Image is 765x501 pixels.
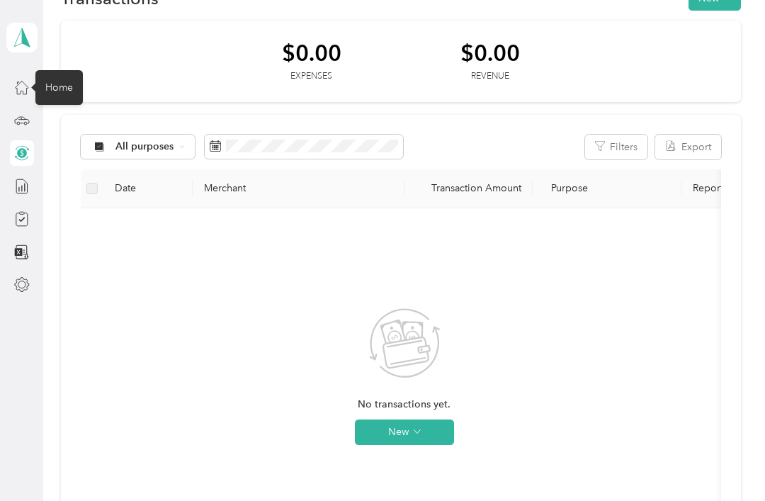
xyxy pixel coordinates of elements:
[686,422,765,501] iframe: Everlance-gr Chat Button Frame
[103,169,193,208] th: Date
[405,169,533,208] th: Transaction Amount
[35,70,83,105] div: Home
[193,169,405,208] th: Merchant
[115,142,174,152] span: All purposes
[358,397,450,412] span: No transactions yet.
[282,40,341,65] div: $0.00
[655,135,721,159] button: Export
[460,70,520,83] div: Revenue
[585,135,647,159] button: Filters
[544,182,589,194] span: Purpose
[460,40,520,65] div: $0.00
[282,70,341,83] div: Expenses
[355,420,454,445] button: New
